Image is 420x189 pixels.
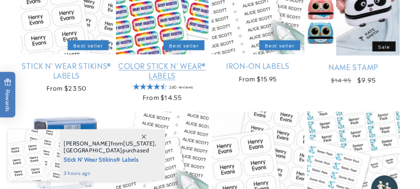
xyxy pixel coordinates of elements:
span: [PERSON_NAME] [64,140,111,147]
span: Stick N' Wear Stikins® Labels [64,154,157,164]
a: Color Stick N' Wear® Labels [116,61,209,80]
a: Iron-On Labels [212,61,304,70]
a: Stick N' Wear Stikins® Labels [20,61,113,80]
span: [GEOGRAPHIC_DATA] [64,147,122,154]
span: Rewards [4,78,12,112]
span: [US_STATE] [123,140,155,147]
span: from , purchased [64,140,157,154]
a: Name Stamp [307,62,400,71]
